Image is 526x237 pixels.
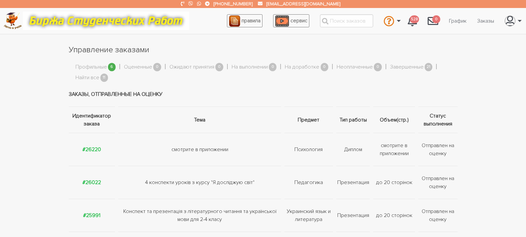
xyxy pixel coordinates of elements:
[117,199,282,232] td: Конспект та презентація з літературного читання та української мови для 2-4 класу
[273,14,309,27] a: сервис
[266,1,340,7] a: [EMAIL_ADDRESS][DOMAIN_NAME]
[390,63,424,72] a: Завершенные
[232,63,268,72] a: На выполнении
[4,12,22,29] img: logo-c4363faeb99b52c628a42810ed6dfb4293a56d4e4775eb116515dfe7f33672af.png
[214,1,253,7] a: [PHONE_NUMBER]
[69,44,458,56] h1: Управление заказами
[227,14,263,27] a: правила
[337,63,373,72] a: Неоплаченные
[169,63,214,72] a: Ожидают принятия
[83,212,100,219] a: #25991
[117,107,282,133] th: Тема
[285,63,319,72] a: На доработке
[269,63,277,71] span: 0
[117,133,282,166] td: смотрите в приложении
[124,63,152,72] a: Оцененные
[472,15,499,27] a: Заказы
[335,133,371,166] td: Диплом
[229,15,240,27] img: agreement_icon-feca34a61ba7f3d1581b08bc946b2ec1ccb426f67415f344566775c155b7f62c.png
[153,63,161,71] span: 0
[82,146,101,153] a: #26220
[108,63,116,71] span: 6
[335,199,371,232] td: Презентация
[410,15,419,24] span: 528
[417,166,458,199] td: Отправлен на оценку
[283,133,335,166] td: Психология
[321,63,329,71] span: 0
[417,133,458,166] td: Отправлен на оценку
[69,82,458,107] td: Заказы, отправленные на оценку
[374,63,382,71] span: 0
[425,63,433,71] span: 21
[402,12,422,30] a: 528
[371,166,417,199] td: до 20 сторінок
[320,14,373,27] input: Поиск заказов
[23,12,189,30] img: motto-12e01f5a76059d5f6a28199ef077b1f78e012cfde436ab5cf1d4517935686d32.gif
[82,179,101,186] a: #26022
[215,63,223,71] span: 0
[75,63,107,72] a: Профильные
[69,107,117,133] th: Идентификатор заказа
[422,12,444,30] a: 0
[283,199,335,232] td: Украинский язык и литература
[371,199,417,232] td: до 20 сторінок
[371,133,417,166] td: смотрите в приложении
[283,107,335,133] th: Предмет
[335,166,371,199] td: Презентация
[242,17,261,24] span: правила
[100,74,108,82] span: 11
[283,166,335,199] td: Педагогика
[417,199,458,232] td: Отправлен на оценку
[417,107,458,133] th: Статус выполнения
[275,15,289,27] img: play_icon-49f7f135c9dc9a03216cfdbccbe1e3994649169d890fb554cedf0eac35a01ba8.png
[290,17,307,24] span: сервис
[444,15,472,27] a: График
[371,107,417,133] th: Объем(стр.)
[432,15,440,24] span: 0
[75,74,99,82] a: Найти все
[335,107,371,133] th: Тип работы
[117,166,282,199] td: 4 конспекти уроків з курсу "Я досліджую світ"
